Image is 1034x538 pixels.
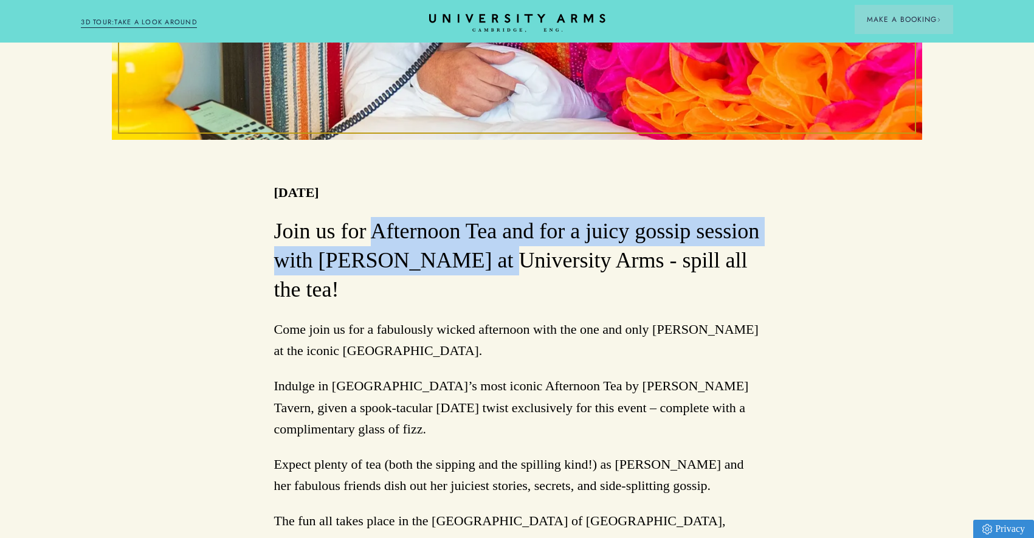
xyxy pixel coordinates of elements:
h3: Join us for Afternoon Tea and for a juicy gossip session with [PERSON_NAME] at University Arms - ... [274,217,760,305]
span: Make a Booking [867,14,941,25]
p: Come join us for a fabulously wicked afternoon with the one and only [PERSON_NAME] at the iconic ... [274,319,760,361]
a: Privacy [973,520,1034,538]
p: [DATE] [274,182,319,203]
button: Make a BookingArrow icon [855,5,953,34]
a: Home [429,14,605,33]
img: Arrow icon [937,18,941,22]
img: Privacy [982,524,992,534]
p: Indulge in [GEOGRAPHIC_DATA]’s most iconic Afternoon Tea by [PERSON_NAME] Tavern, given a spook-t... [274,375,760,440]
a: 3D TOUR:TAKE A LOOK AROUND [81,17,197,28]
p: Expect plenty of tea (both the sipping and the spilling kind!) as [PERSON_NAME] and her fabulous ... [274,454,760,496]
